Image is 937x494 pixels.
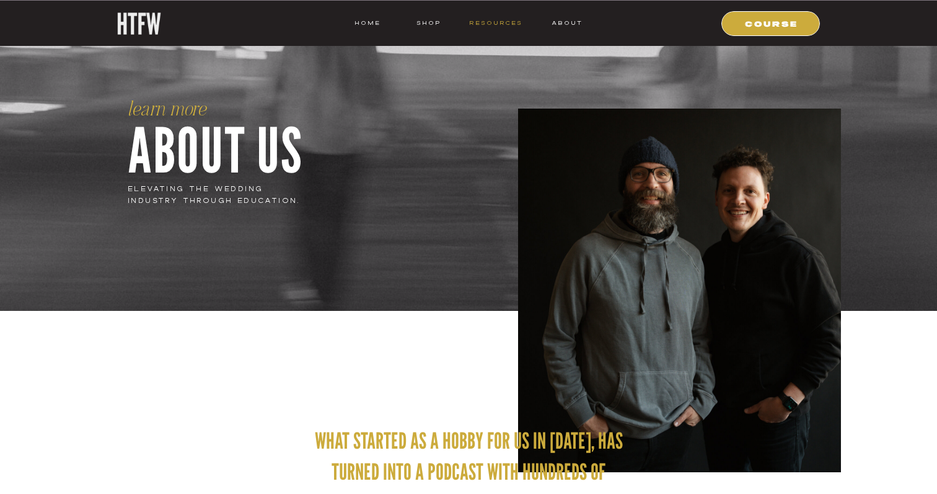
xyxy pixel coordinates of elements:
a: resources [465,17,522,29]
a: HOME [354,17,381,29]
a: shop [404,17,453,29]
h1: learn more [128,98,450,121]
a: COURSE [729,17,814,29]
p: elevating the wedding industry through education. [128,183,307,208]
p: about us [128,106,407,176]
a: ABOUT [551,17,583,29]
